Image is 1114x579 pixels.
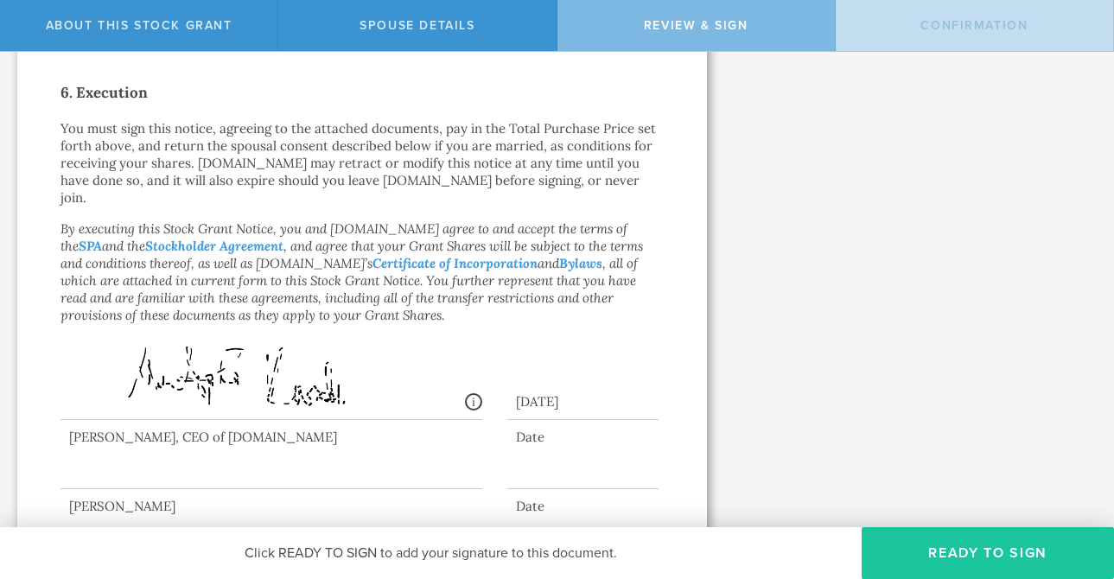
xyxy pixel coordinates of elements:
p: You must sign this notice, agreeing to the attached documents, pay in the Total Purchase Price se... [60,120,664,207]
a: Bylaws [559,255,602,271]
a: SPA [79,238,102,254]
span: Confirmation [920,18,1028,33]
em: By executing this Stock Grant Notice, you and [DOMAIN_NAME] agree to and accept the terms of the ... [60,220,643,323]
span: Click READY TO SIGN to add your signature to this document. [245,544,617,562]
span: Spouse Details [360,18,474,33]
a: Certificate of Incorporation [372,255,538,271]
div: [DATE] [507,376,658,420]
span: Review & Sign [644,18,748,33]
div: Date [507,498,658,515]
div: [PERSON_NAME] [60,498,482,515]
iframe: Chat Widget [1028,444,1114,527]
span: About this stock grant [46,18,232,33]
img: BCQAgIASEgBITAkhGQobbk0ZVuQkAICAEhIASEQNEIyFArevgkvBAQAkJACAgBIbBkBGSoLXl0pZsQEAJCQAgIASFQNAIy1Io... [69,347,353,424]
button: Ready to Sign [862,527,1114,579]
h2: 6. Execution [60,79,664,106]
a: Stockholder Agreement [145,238,283,254]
